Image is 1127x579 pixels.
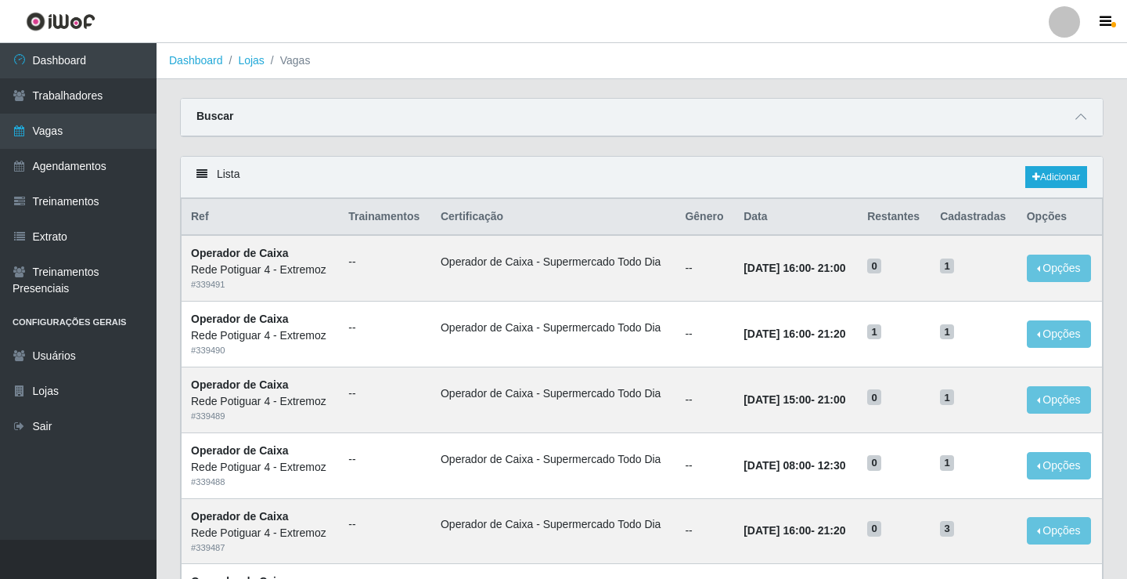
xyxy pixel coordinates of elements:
[191,476,329,489] div: # 339488
[348,451,422,468] ul: --
[867,521,881,537] span: 0
[1017,199,1103,236] th: Opções
[348,254,422,270] ul: --
[867,389,881,405] span: 0
[191,410,329,423] div: # 339489
[744,262,845,274] strong: -
[744,459,811,472] time: [DATE] 08:00
[675,199,734,236] th: Gênero
[191,444,289,457] strong: Operador de Caixa
[1027,452,1091,479] button: Opções
[818,524,846,537] time: 21:20
[157,43,1127,79] nav: breadcrumb
[191,262,329,278] div: Rede Potiguar 4 - Extremoz
[191,378,289,391] strong: Operador de Caixa
[191,510,289,523] strong: Operador de Caixa
[191,344,329,357] div: # 339490
[734,199,858,236] th: Data
[940,389,954,405] span: 1
[744,327,811,340] time: [DATE] 16:00
[744,459,845,472] strong: -
[348,320,422,336] ul: --
[441,385,666,402] li: Operador de Caixa - Supermercado Todo Dia
[196,110,233,122] strong: Buscar
[744,262,811,274] time: [DATE] 16:00
[1027,320,1091,348] button: Opções
[818,262,846,274] time: 21:00
[191,541,329,555] div: # 339487
[191,278,329,291] div: # 339491
[818,393,846,406] time: 21:00
[191,525,329,541] div: Rede Potiguar 4 - Extremoz
[675,367,734,432] td: --
[940,324,954,340] span: 1
[744,524,845,537] strong: -
[818,327,846,340] time: 21:20
[1027,517,1091,545] button: Opções
[191,327,329,344] div: Rede Potiguar 4 - Extremoz
[867,259,881,274] span: 0
[441,320,666,336] li: Operador de Caixa - Supermercado Todo Dia
[191,459,329,476] div: Rede Potiguar 4 - Extremoz
[348,516,422,533] ul: --
[441,254,666,270] li: Operador de Caixa - Supermercado Todo Dia
[339,199,431,236] th: Trainamentos
[441,516,666,533] li: Operador de Caixa - Supermercado Todo Dia
[675,302,734,367] td: --
[744,393,845,406] strong: -
[867,455,881,471] span: 0
[265,52,311,69] li: Vagas
[348,385,422,402] ul: --
[238,54,264,67] a: Lojas
[191,247,289,259] strong: Operador de Caixa
[675,235,734,301] td: --
[169,54,223,67] a: Dashboard
[191,393,329,410] div: Rede Potiguar 4 - Extremoz
[744,393,811,406] time: [DATE] 15:00
[675,498,734,564] td: --
[931,199,1017,236] th: Cadastradas
[182,199,340,236] th: Ref
[181,157,1103,198] div: Lista
[675,432,734,498] td: --
[940,259,954,274] span: 1
[1027,386,1091,414] button: Opções
[744,524,811,537] time: [DATE] 16:00
[940,455,954,471] span: 1
[858,199,931,236] th: Restantes
[441,451,666,468] li: Operador de Caixa - Supermercado Todo Dia
[744,327,845,340] strong: -
[818,459,846,472] time: 12:30
[940,521,954,537] span: 3
[191,313,289,325] strong: Operador de Caixa
[867,324,881,340] span: 1
[1027,255,1091,282] button: Opções
[431,199,675,236] th: Certificação
[26,12,95,31] img: CoreUI Logo
[1025,166,1087,188] a: Adicionar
